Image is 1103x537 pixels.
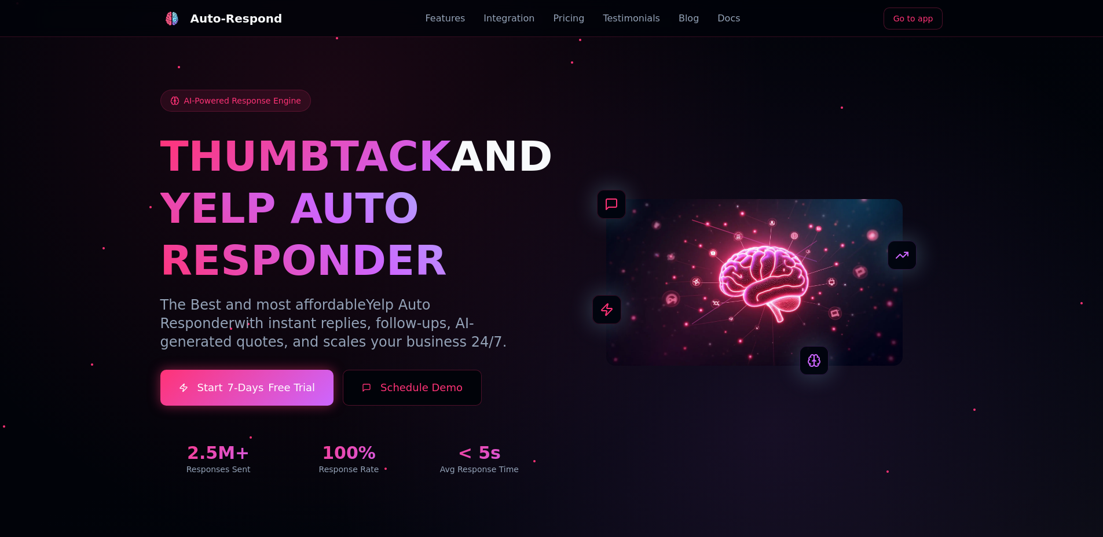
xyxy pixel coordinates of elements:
[679,12,699,25] a: Blog
[160,443,277,464] div: 2.5M+
[165,12,179,25] img: Auto-Respond Logo
[160,182,538,286] h1: YELP AUTO RESPONDER
[884,8,943,30] a: Go to app
[291,464,407,475] div: Response Rate
[291,443,407,464] div: 100%
[421,443,537,464] div: < 5s
[553,12,584,25] a: Pricing
[190,10,283,27] div: Auto-Respond
[160,370,334,406] a: Start7-DaysFree Trial
[717,12,740,25] a: Docs
[426,12,466,25] a: Features
[483,12,534,25] a: Integration
[160,7,283,30] a: Auto-Respond LogoAuto-Respond
[421,464,537,475] div: Avg Response Time
[603,12,660,25] a: Testimonials
[184,95,301,106] span: AI-Powered Response Engine
[343,370,482,406] button: Schedule Demo
[451,132,553,181] span: AND
[227,380,263,396] span: 7-Days
[606,199,903,366] img: AI Neural Network Brain
[160,464,277,475] div: Responses Sent
[160,132,451,181] span: THUMBTACK
[160,296,538,351] p: The Best and most affordable with instant replies, follow-ups, AI-generated quotes, and scales yo...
